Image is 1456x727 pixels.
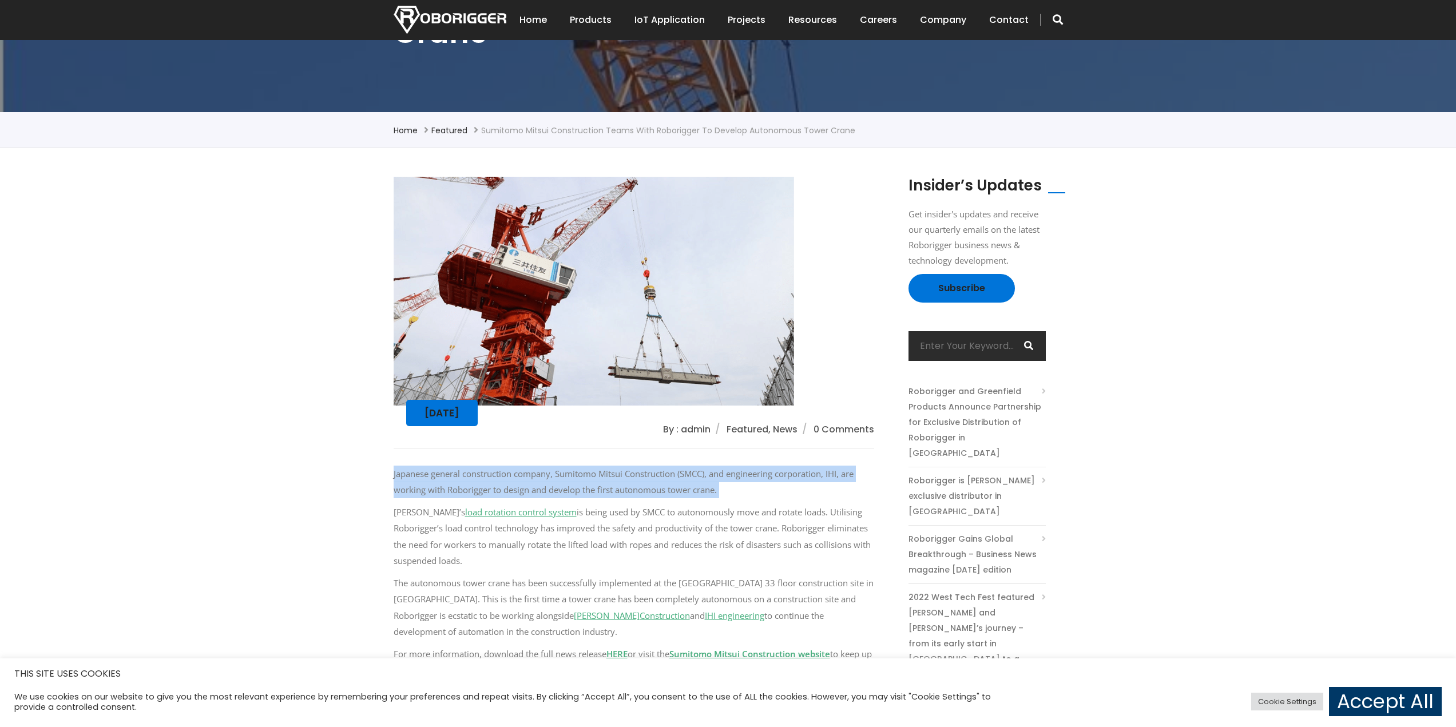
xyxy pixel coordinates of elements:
a: HERE [606,648,628,660]
a: IoT Application [634,2,705,38]
img: Nortech [394,6,506,34]
a: Home [394,125,418,136]
li: By : admin [663,422,717,437]
input: Enter Your Keyword... [908,331,1046,361]
p: Japanese general construction company, Sumitomo Mitsui Construction (SMCC), and engineering corpo... [394,466,874,498]
div: We use cookies on our website to give you the most relevant experience by remembering your prefer... [14,692,1014,712]
a: Roborigger Gains Global Breakthrough – Business News magazine [DATE] edition [908,531,1046,578]
a: Projects [728,2,765,38]
a: Roborigger and Greenfield Products Announce Partnership for Exclusive Distribution of Roborigger ... [908,384,1046,461]
p: [PERSON_NAME]’s is being used by SMCC to autonomously move and rotate loads. Utilising Roborigger... [394,504,874,569]
li: Sumitomo Mitsui Construction teams with Roborigger to develop autonomous tower crane [481,124,855,137]
a: Contact [989,2,1029,38]
a: 2022 West Tech Fest featured [PERSON_NAME] and [PERSON_NAME]’s journey – from its early start in ... [908,590,1046,682]
a: Accept All [1329,687,1442,716]
a: load rotation control system [465,506,577,518]
a: IHI engineering [705,610,764,621]
h5: THIS SITE USES COOKIES [14,666,1442,681]
p: For more information, download the full news release or visit the to keep up to date with the pro... [394,646,874,678]
a: Home [519,2,547,38]
a: Products [570,2,612,38]
p: Get insider's updates and receive our quarterly emails on the latest Roborigger business news & t... [908,206,1046,268]
a: Construction [640,610,690,621]
li: 0 Comments [814,422,874,437]
a: Sumitomo Mitsui Construction website [669,648,830,660]
a: Subscribe [908,274,1015,303]
a: [PERSON_NAME] [574,610,640,621]
a: Resources [788,2,837,38]
li: Featured, News [727,422,804,437]
a: Company [920,2,966,38]
a: Cookie Settings [1251,693,1323,710]
p: The autonomous tower crane has been successfully implemented at the [GEOGRAPHIC_DATA] 33 floor co... [394,575,874,640]
a: Featured [431,125,467,136]
div: [DATE] [406,400,478,426]
a: Careers [860,2,897,38]
h2: Insider’s Updates [908,177,1042,194]
a: Roborigger is [PERSON_NAME] exclusive distributor in [GEOGRAPHIC_DATA] [908,473,1046,519]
